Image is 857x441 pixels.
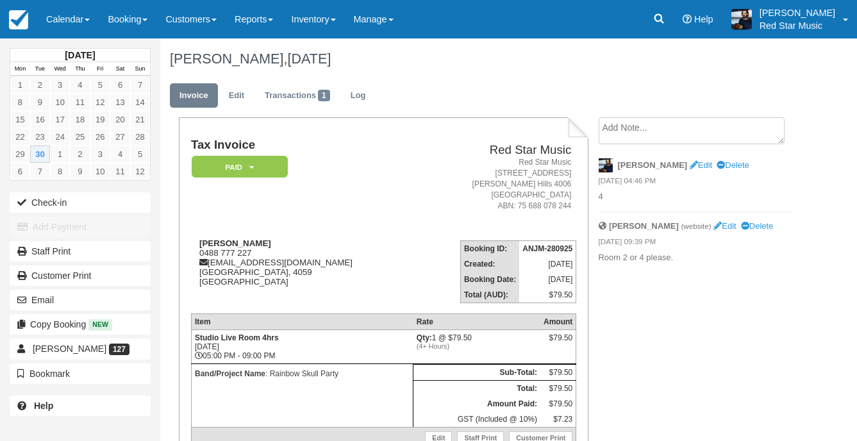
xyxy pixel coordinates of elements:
[540,380,576,396] td: $79.50
[519,287,576,303] td: $79.50
[110,146,130,163] a: 4
[110,62,130,76] th: Sat
[599,237,794,251] em: [DATE] 09:39 PM
[341,83,376,108] a: Log
[130,111,150,128] a: 21
[287,51,331,67] span: [DATE]
[609,221,679,231] strong: [PERSON_NAME]
[90,163,110,180] a: 10
[694,14,713,24] span: Help
[10,217,151,237] button: Add Payment
[413,364,540,380] th: Sub-Total:
[618,160,688,170] strong: [PERSON_NAME]
[731,9,752,29] img: A1
[50,76,70,94] a: 3
[683,15,692,24] i: Help
[760,6,835,19] p: [PERSON_NAME]
[191,329,413,363] td: [DATE] 05:00 PM - 09:00 PM
[191,155,283,179] a: Paid
[9,10,28,29] img: checkfront-main-nav-mini-logo.png
[192,156,288,178] em: Paid
[30,62,50,76] th: Tue
[10,314,151,335] button: Copy Booking New
[540,396,576,412] td: $79.50
[460,240,519,256] th: Booking ID:
[70,76,90,94] a: 4
[599,191,794,203] p: 4
[30,128,50,146] a: 23
[30,146,50,163] a: 30
[191,238,415,303] div: 0488 777 227 [EMAIL_ADDRESS][DOMAIN_NAME] [GEOGRAPHIC_DATA], 4059 [GEOGRAPHIC_DATA]
[110,76,130,94] a: 6
[170,83,218,108] a: Invoice
[130,76,150,94] a: 7
[90,94,110,111] a: 12
[219,83,254,108] a: Edit
[195,333,279,342] strong: Studio Live Room 4hrs
[420,157,572,212] address: Red Star Music [STREET_ADDRESS] [PERSON_NAME] Hills 4006 [GEOGRAPHIC_DATA] ABN: 75 688 078 244
[70,128,90,146] a: 25
[130,128,150,146] a: 28
[460,287,519,303] th: Total (AUD):
[170,51,794,67] h1: [PERSON_NAME],
[130,163,150,180] a: 12
[109,344,129,355] span: 127
[10,163,30,180] a: 6
[420,144,572,157] h2: Red Star Music
[413,329,540,363] td: 1 @ $79.50
[519,256,576,272] td: [DATE]
[88,319,112,330] span: New
[30,111,50,128] a: 16
[34,401,53,411] b: Help
[130,62,150,76] th: Sun
[519,272,576,287] td: [DATE]
[70,146,90,163] a: 2
[90,128,110,146] a: 26
[110,111,130,128] a: 20
[741,221,773,231] a: Delete
[681,222,711,230] small: (website)
[90,146,110,163] a: 3
[10,128,30,146] a: 22
[90,111,110,128] a: 19
[70,62,90,76] th: Thu
[417,333,432,342] strong: Qty
[50,128,70,146] a: 24
[70,163,90,180] a: 9
[413,380,540,396] th: Total:
[522,244,572,253] strong: ANJM-280925
[10,363,151,384] button: Bookmark
[191,313,413,329] th: Item
[540,412,576,428] td: $7.23
[110,128,130,146] a: 27
[10,265,151,286] a: Customer Print
[10,76,30,94] a: 1
[50,62,70,76] th: Wed
[10,338,151,359] a: [PERSON_NAME] 127
[10,290,151,310] button: Email
[760,19,835,32] p: Red Star Music
[417,342,537,350] em: (4+ Hours)
[713,221,736,231] a: Edit
[195,369,265,378] strong: Band/Project Name
[50,111,70,128] a: 17
[540,364,576,380] td: $79.50
[544,333,572,353] div: $79.50
[195,367,410,380] p: : Rainbow Skull Party
[10,395,151,416] a: Help
[30,76,50,94] a: 2
[413,396,540,412] th: Amount Paid:
[70,111,90,128] a: 18
[10,62,30,76] th: Mon
[65,50,95,60] strong: [DATE]
[90,62,110,76] th: Fri
[70,94,90,111] a: 11
[318,90,330,101] span: 1
[110,94,130,111] a: 13
[10,111,30,128] a: 15
[717,160,749,170] a: Delete
[10,146,30,163] a: 29
[690,160,712,170] a: Edit
[460,272,519,287] th: Booking Date:
[30,163,50,180] a: 7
